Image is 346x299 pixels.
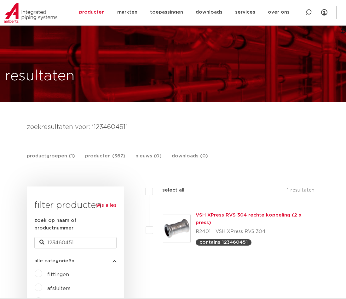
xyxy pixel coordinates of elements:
p: 1 resultaten [287,186,314,196]
h3: filter producten [34,199,117,212]
span: alle categorieën [34,259,74,263]
button: alle categorieën [34,259,117,263]
a: wis alles [96,202,117,209]
a: VSH XPress RVS 304 rechte koppeling (2 x press) [196,213,302,225]
img: Thumbnail for VSH XPress RVS 304 rechte koppeling (2 x press) [163,215,190,242]
div: my IPS [321,5,327,19]
label: zoek op naam of productnummer [34,217,117,232]
p: contains 123460451 [199,240,248,245]
a: productgroepen (1) [27,152,75,166]
a: afsluiters [47,286,71,291]
label: select all [153,186,184,194]
a: downloads (0) [172,152,208,166]
a: nieuws (0) [136,152,162,166]
a: fittingen [47,272,69,277]
h4: zoekresultaten voor: '123460451' [27,122,319,132]
input: zoeken [34,237,117,248]
p: R2401 | VSH XPress RVS 304 [196,227,314,237]
h1: resultaten [5,66,75,86]
a: producten (367) [85,152,125,166]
